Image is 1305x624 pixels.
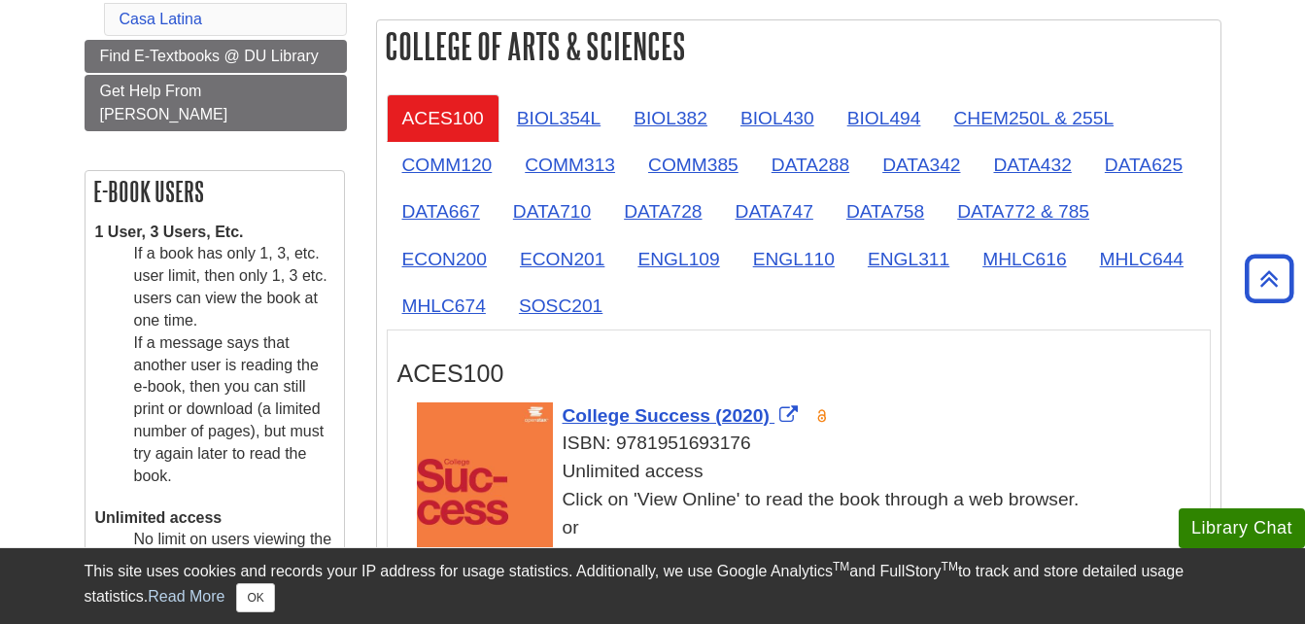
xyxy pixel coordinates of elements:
[397,360,1200,388] h3: ACES100
[417,458,1200,570] div: Unlimited access Click on 'View Online' to read the book through a web browser. or Click on 'Down...
[100,48,319,64] span: Find E-Textbooks @ DU Library
[867,141,976,189] a: DATA342
[942,188,1105,235] a: DATA772 & 785
[563,405,804,426] a: Link opens in new window
[852,235,965,283] a: ENGL311
[618,94,723,142] a: BIOL382
[387,94,499,142] a: ACES100
[134,529,334,573] dd: No limit on users viewing the book at the same time.
[942,560,958,573] sup: TM
[236,583,274,612] button: Close
[1179,508,1305,548] button: Library Chat
[738,235,850,283] a: ENGL110
[633,141,754,189] a: COMM385
[387,235,502,283] a: ECON200
[85,40,347,73] a: Find E-Textbooks @ DU Library
[1084,235,1199,283] a: MHLC644
[85,75,347,131] a: Get Help From [PERSON_NAME]
[377,20,1220,72] h2: College of Arts & Sciences
[1238,265,1300,292] a: Back to Top
[95,507,334,530] dt: Unlimited access
[86,171,344,212] h2: E-book Users
[417,430,1200,458] div: ISBN: 9781951693176
[387,141,508,189] a: COMM120
[1089,141,1198,189] a: DATA625
[509,141,631,189] a: COMM313
[417,402,553,578] img: Cover Art
[504,235,620,283] a: ECON201
[720,188,829,235] a: DATA747
[978,141,1086,189] a: DATA432
[725,94,830,142] a: BIOL430
[622,235,735,283] a: ENGL109
[498,188,606,235] a: DATA710
[832,94,937,142] a: BIOL494
[387,282,501,329] a: MHLC674
[833,560,849,573] sup: TM
[387,188,496,235] a: DATA667
[756,141,865,189] a: DATA288
[120,11,202,27] a: Casa Latina
[938,94,1129,142] a: CHEM250L & 255L
[967,235,1082,283] a: MHLC616
[95,222,334,244] dt: 1 User, 3 Users, Etc.
[148,588,224,605] a: Read More
[831,188,940,235] a: DATA758
[563,405,770,426] span: College Success (2020)
[501,94,616,142] a: BIOL354L
[134,243,334,487] dd: If a book has only 1, 3, etc. user limit, then only 1, 3 etc. users can view the book at one time...
[85,560,1221,612] div: This site uses cookies and records your IP address for usage statistics. Additionally, we use Goo...
[815,408,830,424] img: Open Access
[608,188,717,235] a: DATA728
[503,282,618,329] a: SOSC201
[100,83,228,122] span: Get Help From [PERSON_NAME]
